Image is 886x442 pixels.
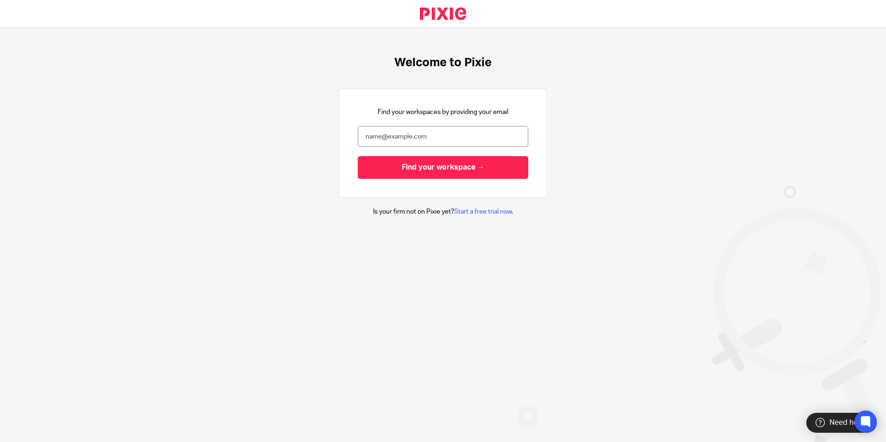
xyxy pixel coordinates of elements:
p: Is your firm not on Pixie yet? . [373,207,513,216]
input: name@example.com [358,126,528,147]
a: Start a free trial now [454,208,512,215]
p: Find your workspaces by providing your email [378,107,508,117]
input: Find your workspace → [358,156,528,179]
div: Need help? [806,413,877,433]
h1: Welcome to Pixie [394,56,492,70]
